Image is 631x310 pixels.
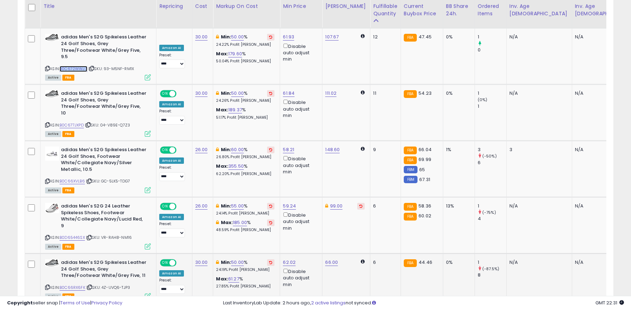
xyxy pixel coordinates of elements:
div: Min Price [283,2,319,10]
small: (-75%) [482,210,496,215]
a: 62.02 [283,259,296,266]
b: Min: [221,203,231,209]
small: FBA [404,34,417,42]
div: Preset: [159,109,187,125]
a: 50.00 [231,259,244,266]
a: 26.00 [195,146,208,153]
div: % [216,163,274,176]
div: 6 [373,259,395,266]
span: FBA [62,75,74,81]
span: OFF [175,147,187,153]
span: FBA [62,131,74,137]
a: 107.67 [325,33,339,41]
div: 1 [478,34,506,40]
b: Max: [216,106,228,113]
a: 50.00 [231,90,244,97]
a: 26.00 [195,203,208,210]
img: 41oOuZ-YA4L._SL40_.jpg [45,34,59,41]
span: OFF [175,204,187,210]
small: FBA [404,203,417,211]
span: 47.45 [419,33,432,40]
div: 3 [509,147,567,153]
a: 111.02 [325,90,336,97]
small: FBM [404,166,417,173]
div: % [216,51,274,64]
span: 65 [419,166,425,173]
div: % [216,90,274,103]
span: | SKU: 93-M5NF-RM1X [88,66,134,72]
div: % [216,107,274,120]
div: 9 [373,147,395,153]
div: N/A [509,203,567,209]
div: N/A [509,90,567,97]
div: Disable auto adjust min [283,211,317,231]
span: ON [161,260,169,266]
div: Fulfillable Quantity [373,2,397,17]
div: % [216,219,274,232]
span: | SKU: 4Z-UVQ6-TJP3 [86,285,130,290]
div: 11 [373,90,395,97]
span: 58.36 [419,203,431,209]
b: Max: [216,163,228,169]
p: 26.80% Profit [PERSON_NAME] [216,155,274,160]
span: 69.99 [419,156,431,163]
span: | SKU: 04-V89E-Q7Z3 [85,122,130,128]
div: N/A [509,259,567,266]
a: 66.00 [325,259,338,266]
small: (-50%) [482,153,497,159]
div: 1 [478,103,506,110]
div: 0% [446,259,469,266]
img: 41oOuZ-YA4L._SL40_.jpg [45,90,59,97]
span: 44.46 [419,259,432,266]
span: 2025-10-14 22:31 GMT [595,299,624,306]
b: adidas Men's S2G Spikeless Leather 24 Golf Shoes, Grey Three/Footwear White/Grey Five, 11 [61,259,147,281]
span: 66.04 [419,146,432,153]
div: seller snap | | [7,300,122,306]
div: Preset: [159,53,187,69]
div: Disable auto adjust min [283,155,317,175]
b: Min: [221,259,231,266]
p: 48.59% Profit [PERSON_NAME] [216,228,274,232]
div: N/A [509,34,567,40]
div: 6 [373,203,395,209]
div: 0% [446,90,469,97]
a: 30.00 [195,33,208,41]
a: 179.60 [228,50,242,57]
span: ON [161,204,169,210]
div: 6 [478,160,506,166]
div: Cost [195,2,210,10]
a: Terms of Use [60,299,90,306]
a: 185.00 [233,219,247,226]
div: Ordered Items [478,2,503,17]
small: (0%) [478,97,488,103]
small: FBA [404,147,417,154]
div: Preset: [159,222,187,237]
b: adidas Men's S2G 24 Leather Spikeless Shoes, Footwear White/Collegiate Navy/Lucid Red, 9 [61,203,147,231]
div: Title [43,2,153,10]
span: ON [161,147,169,153]
a: 61.27 [228,275,239,283]
div: Current Buybox Price [404,2,440,17]
div: Disable auto adjust min [283,98,317,119]
b: adidas Men's S2G Spikeless Leather 24 Golf Shoes, Grey Three/Footwear White/Grey Five, 10 [61,90,147,118]
a: B0D65446SX [60,235,85,241]
a: 2 active listings [311,299,346,306]
p: 24.22% Profit [PERSON_NAME] [216,42,274,47]
b: Max: [216,50,228,57]
a: B0C66XVLB6 [60,178,85,184]
small: FBA [404,213,417,221]
div: BB Share 24h. [446,2,472,17]
div: 4 [478,216,506,222]
img: 31SoO1AenkL._SL40_.jpg [45,147,59,161]
a: 59.24 [283,203,296,210]
a: B0C677JXPD [60,122,84,128]
div: % [216,276,274,289]
span: | SKU: VR-RAH8-NM16 [86,235,132,240]
div: Inv. Age [DEMOGRAPHIC_DATA] [509,2,569,17]
a: 148.60 [325,146,340,153]
span: 54.23 [419,90,432,97]
div: 3 [478,147,506,153]
div: 1 [478,259,506,266]
a: 30.00 [195,90,208,97]
small: FBM [404,176,417,183]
